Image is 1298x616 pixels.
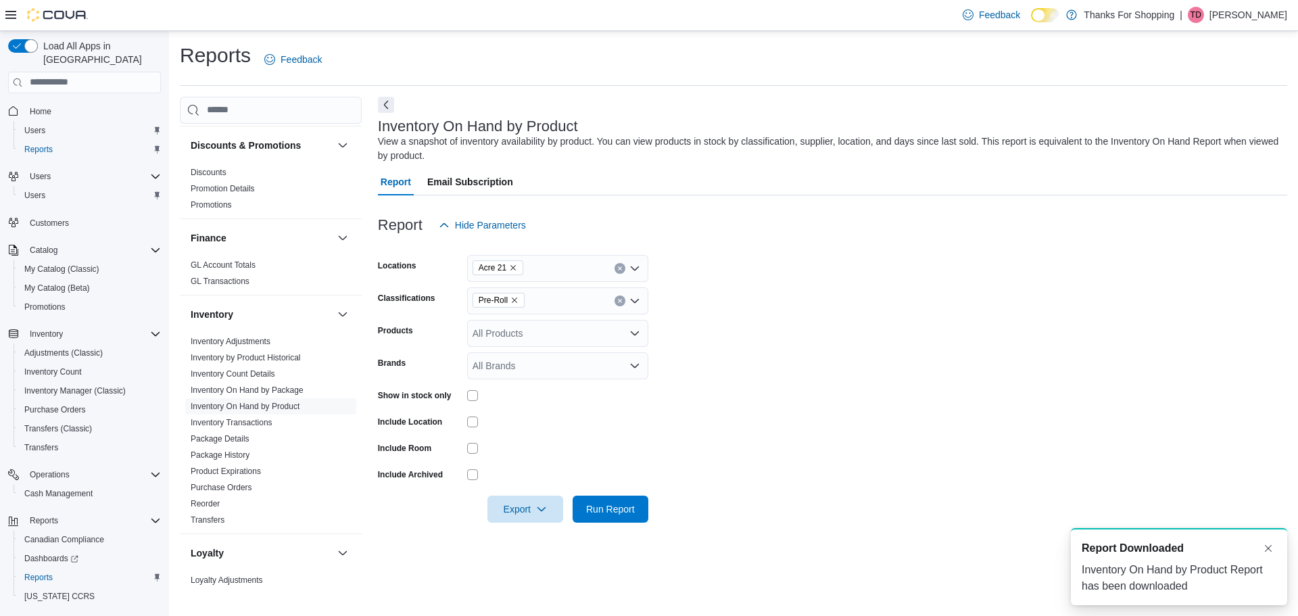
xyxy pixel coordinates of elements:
div: Discounts & Promotions [180,164,362,218]
a: Discounts [191,168,226,177]
span: GL Account Totals [191,260,256,270]
button: Clear input [615,295,625,306]
label: Classifications [378,293,435,304]
span: Inventory [30,329,63,339]
span: Inventory Count [19,364,161,380]
a: Cash Management [19,485,98,502]
a: Promotions [19,299,71,315]
button: Transfers (Classic) [14,419,166,438]
span: Transfers (Classic) [19,421,161,437]
a: Package History [191,450,249,460]
span: Acre 21 [479,261,506,275]
button: Adjustments (Classic) [14,343,166,362]
a: My Catalog (Classic) [19,261,105,277]
span: Discounts [191,167,226,178]
h1: Reports [180,42,251,69]
span: Home [24,103,161,120]
button: Promotions [14,298,166,316]
span: Reports [19,141,161,158]
img: Cova [27,8,88,22]
button: Inventory [24,326,68,342]
span: Inventory On Hand by Product [191,401,299,412]
label: Brands [378,358,406,369]
span: Catalog [24,242,161,258]
div: Inventory On Hand by Product Report has been downloaded [1082,562,1276,594]
span: Inventory by Product Historical [191,352,301,363]
span: Feedback [281,53,322,66]
span: Purchase Orders [19,402,161,418]
label: Show in stock only [378,390,452,401]
div: Notification [1082,540,1276,556]
span: Transfers [24,442,58,453]
a: Dashboards [14,549,166,568]
button: Next [378,97,394,113]
button: Purchase Orders [14,400,166,419]
a: Inventory Adjustments [191,337,270,346]
span: Pre-Roll [479,293,508,307]
span: Users [24,190,45,201]
p: [PERSON_NAME] [1209,7,1287,23]
button: Finance [335,230,351,246]
h3: Inventory On Hand by Product [378,118,578,135]
button: Open list of options [629,295,640,306]
button: Inventory [3,325,166,343]
span: My Catalog (Beta) [19,280,161,296]
a: Inventory Manager (Classic) [19,383,131,399]
span: My Catalog (Classic) [19,261,161,277]
span: Promotions [19,299,161,315]
button: Operations [3,465,166,484]
span: Inventory [24,326,161,342]
span: Inventory Manager (Classic) [19,383,161,399]
button: Reports [24,513,64,529]
div: View a snapshot of inventory availability by product. You can view products in stock by classific... [378,135,1280,163]
span: Canadian Compliance [24,534,104,545]
button: Discounts & Promotions [191,139,332,152]
span: Report [381,168,411,195]
a: Inventory Count Details [191,369,275,379]
a: My Catalog (Beta) [19,280,95,296]
button: Users [24,168,56,185]
span: Inventory Adjustments [191,336,270,347]
label: Include Location [378,417,442,427]
button: Inventory Count [14,362,166,381]
h3: Discounts & Promotions [191,139,301,152]
span: Inventory Count [24,366,82,377]
button: Discounts & Promotions [335,137,351,153]
span: TD [1191,7,1201,23]
a: Promotion Details [191,184,255,193]
span: Reports [24,572,53,583]
span: Users [19,187,161,204]
a: Users [19,122,51,139]
button: Open list of options [629,360,640,371]
a: Users [19,187,51,204]
span: Reorder [191,498,220,509]
span: Users [24,168,161,185]
button: Run Report [573,496,648,523]
button: Open list of options [629,328,640,339]
div: Finance [180,257,362,295]
span: Customers [24,214,161,231]
button: My Catalog (Beta) [14,279,166,298]
a: Inventory On Hand by Product [191,402,299,411]
button: Loyalty [335,545,351,561]
label: Include Room [378,443,431,454]
span: Feedback [979,8,1020,22]
span: Users [19,122,161,139]
span: Cash Management [19,485,161,502]
span: Users [24,125,45,136]
span: Purchase Orders [24,404,86,415]
a: Adjustments (Classic) [19,345,108,361]
a: Promotions [191,200,232,210]
span: Transfers [19,440,161,456]
button: Transfers [14,438,166,457]
a: Package Details [191,434,249,444]
button: Catalog [24,242,63,258]
span: Acre 21 [473,260,523,275]
span: Operations [30,469,70,480]
span: Inventory Count Details [191,369,275,379]
span: Canadian Compliance [19,531,161,548]
span: My Catalog (Classic) [24,264,99,275]
span: Package History [191,450,249,460]
span: Users [30,171,51,182]
span: Run Report [586,502,635,516]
